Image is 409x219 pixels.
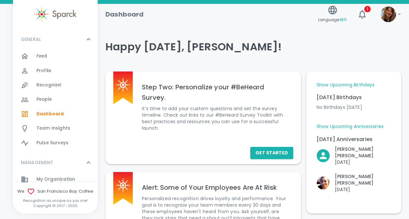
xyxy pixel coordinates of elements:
span: en [340,16,347,23]
span: Team Insights [36,125,70,132]
a: Feed [13,49,98,63]
h6: Step Two: Personalize your #BeHeard Survey. [142,82,288,103]
div: Click to Recognize! [311,141,391,165]
p: [DATE] Birthdays [317,94,391,101]
button: Get Started [250,147,293,159]
a: People [13,92,98,107]
span: Profile [36,68,51,74]
a: My Organization [13,172,98,187]
h4: Happy [DATE], [PERSON_NAME]! [105,40,401,53]
button: Language:en [316,3,349,26]
p: [DATE] [335,186,391,193]
span: Language: [318,15,347,24]
button: Click to Recognize! [317,146,391,165]
img: Sparck logo [116,78,130,92]
p: MANAGEMENT [21,159,54,166]
span: My Organization [36,176,75,183]
p: [PERSON_NAME] [PERSON_NAME] [335,146,391,159]
a: Show Upcoming Anniversaries [317,123,384,130]
button: 1 [354,6,370,22]
p: [PERSON_NAME] [PERSON_NAME] [335,173,391,186]
span: 1 [364,6,371,12]
span: Dashboard [36,111,64,117]
span: We San Francisco Bay Coffee [13,187,98,195]
img: Sparck logo [34,6,76,22]
img: Picture of Sherry [380,6,396,22]
p: No Birthdays [DATE] [317,104,391,110]
a: Sparck logo [13,6,98,22]
a: Team Insights [13,121,98,135]
img: Picture of Nikki Meeks [317,176,330,189]
img: Sparck logo [116,178,130,192]
div: MANAGEMENT [13,153,98,172]
a: Dashboard [13,107,98,121]
p: [DATE] [335,159,391,165]
span: People [36,96,52,103]
h6: Alert: Some of Your Employees Are At Risk [142,182,288,193]
p: GENERAL [21,36,41,43]
p: Copyright © 2017 - 2025 [13,203,98,208]
h1: Dashboard [105,9,143,19]
div: GENERAL [13,30,98,49]
p: It’s time to add your custom questions and set the survey timeline. Check out links to our #BeHea... [142,105,288,131]
p: [DATE] Anniversaries [317,135,391,143]
button: Click to Recognize! [317,173,391,193]
a: Profile [13,64,98,78]
div: Click to Recognize! [311,168,391,193]
a: Recognize! [13,78,98,92]
span: Recognize! [36,82,62,88]
a: Pulse Surveys [13,136,98,150]
span: Pulse Surveys [36,140,68,146]
a: Show Upcoming Birthdays [317,82,375,88]
div: GENERAL [13,49,98,153]
p: Recognition as unique as you are! [13,198,98,203]
span: Feed [36,53,48,59]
